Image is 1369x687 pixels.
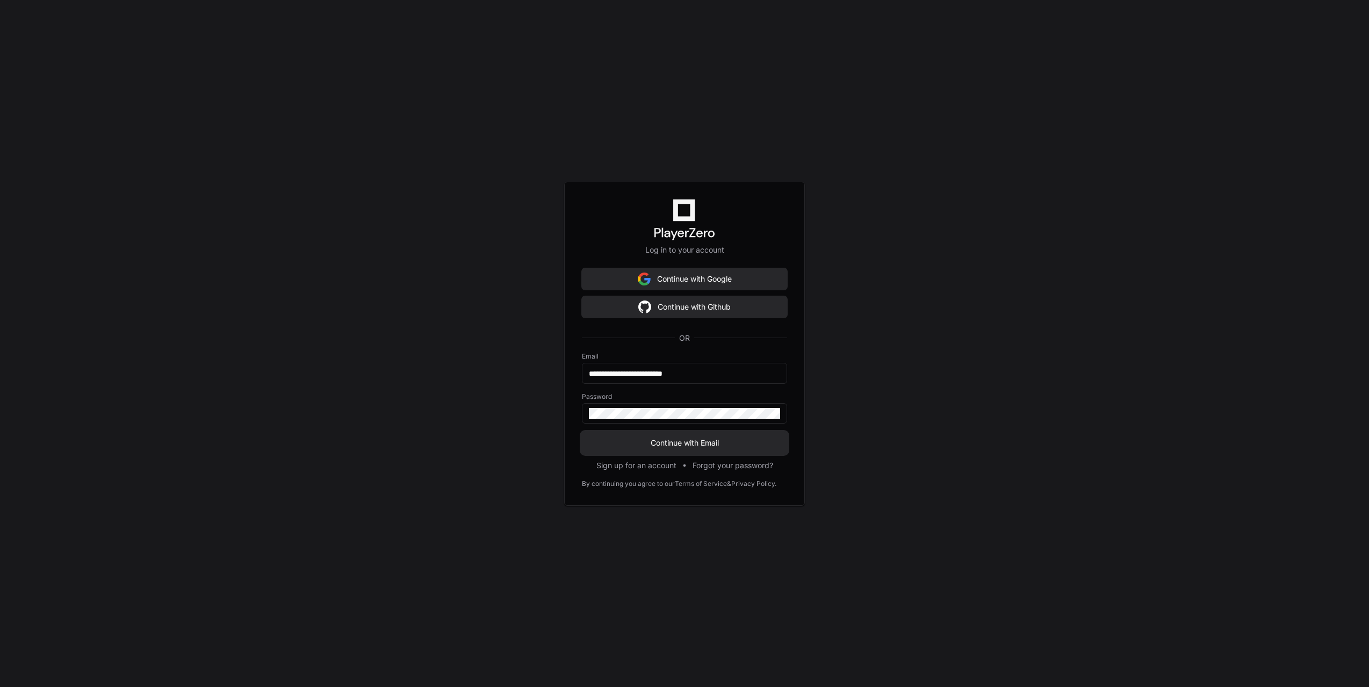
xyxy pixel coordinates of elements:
[582,352,787,361] label: Email
[675,333,694,343] span: OR
[582,392,787,401] label: Password
[638,296,651,318] img: Sign in with google
[582,438,787,448] span: Continue with Email
[582,480,675,488] div: By continuing you agree to our
[582,432,787,454] button: Continue with Email
[582,268,787,290] button: Continue with Google
[638,268,651,290] img: Sign in with google
[675,480,727,488] a: Terms of Service
[582,245,787,255] p: Log in to your account
[731,480,776,488] a: Privacy Policy.
[582,296,787,318] button: Continue with Github
[693,460,773,471] button: Forgot your password?
[727,480,731,488] div: &
[596,460,676,471] button: Sign up for an account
